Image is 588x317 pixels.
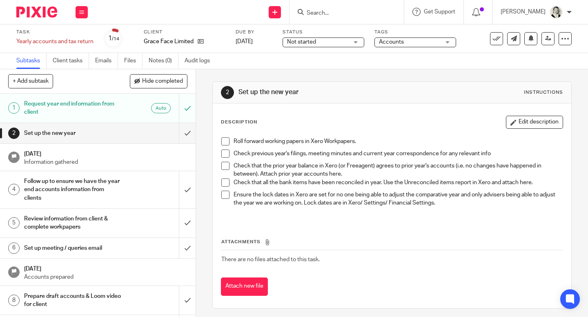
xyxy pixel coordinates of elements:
[236,39,253,44] span: [DATE]
[108,34,119,43] div: 1
[144,37,194,46] p: Grace Face Limited
[24,263,187,273] h1: [DATE]
[8,74,53,88] button: + Add subtask
[221,86,234,99] div: 2
[306,10,379,17] input: Search
[24,127,122,139] h1: Set up the new year
[524,89,563,96] div: Instructions
[8,102,20,114] div: 1
[234,178,563,187] p: Check that all the bank items have been reconciled in year. Use the Unreconciled items report in ...
[24,175,122,204] h1: Follow up to ensure we have the year end accounts information from clients
[234,150,563,158] p: Check previous year's filings, meeting minutes and current year correspondence for any relevant info
[424,9,455,15] span: Get Support
[501,8,546,16] p: [PERSON_NAME]
[8,295,20,306] div: 8
[24,213,122,233] h1: Review information from client & complete workpapers
[130,74,187,88] button: Hide completed
[142,78,183,85] span: Hide completed
[287,39,316,45] span: Not started
[16,7,57,18] img: Pixie
[53,53,89,69] a: Client tasks
[24,158,187,166] p: Information gathered
[8,242,20,254] div: 6
[234,137,563,145] p: Roll forward working papers in Xero Workpapers.
[16,29,94,35] label: Task
[16,37,94,46] div: Yearly accounts and tax return
[236,29,272,35] label: Due by
[221,240,261,244] span: Attachments
[16,53,47,69] a: Subtasks
[374,29,456,35] label: Tags
[144,29,225,35] label: Client
[95,53,118,69] a: Emails
[8,184,20,195] div: 4
[283,29,364,35] label: Status
[550,6,563,19] img: DA590EE6-2184-4DF2-A25D-D99FB904303F_1_201_a.jpeg
[112,37,119,41] small: /14
[234,162,563,178] p: Check that the prior year balance in Xero (or Freeagent) agrees to prior year's accounts (i.e. no...
[151,103,171,113] div: Auto
[24,148,187,158] h1: [DATE]
[149,53,178,69] a: Notes (0)
[221,119,257,125] p: Description
[24,98,122,119] h1: Request year end information from client
[238,88,410,97] h1: Set up the new year
[8,217,20,229] div: 5
[24,242,122,254] h1: Set up meeting / queries email
[24,290,122,311] h1: Prepare draft accounts & Loom video for client
[24,273,187,281] p: Accounts prepared
[221,277,268,296] button: Attach new file
[506,116,563,129] button: Edit description
[221,257,320,262] span: There are no files attached to this task.
[185,53,216,69] a: Audit logs
[234,191,563,207] p: Ensure the lock dates in Xero are set for no one being able to adjust the comparative year and on...
[379,39,404,45] span: Accounts
[8,128,20,139] div: 2
[124,53,143,69] a: Files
